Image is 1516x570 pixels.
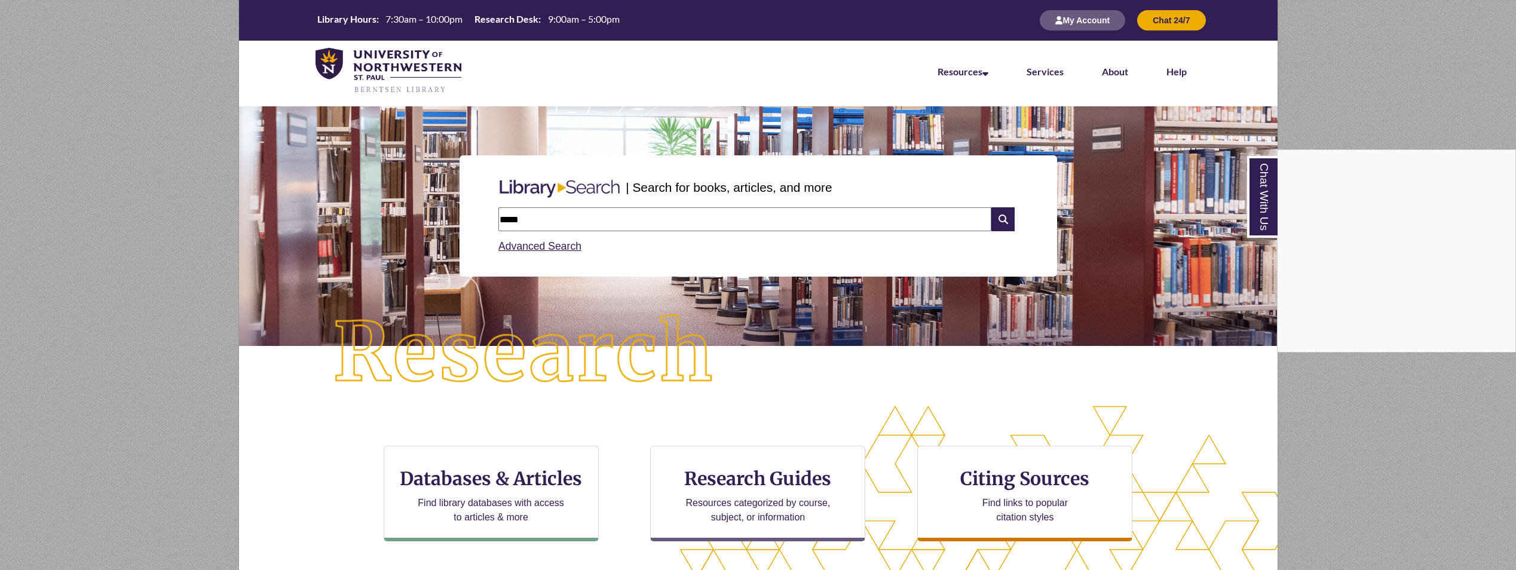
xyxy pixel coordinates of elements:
[1027,66,1064,77] a: Services
[1247,156,1278,238] a: Chat With Us
[1277,149,1516,353] div: Chat With Us
[1102,66,1128,77] a: About
[316,48,462,94] img: UNWSP Library Logo
[1166,66,1187,77] a: Help
[938,66,988,77] a: Resources
[1278,150,1515,352] iframe: Chat Widget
